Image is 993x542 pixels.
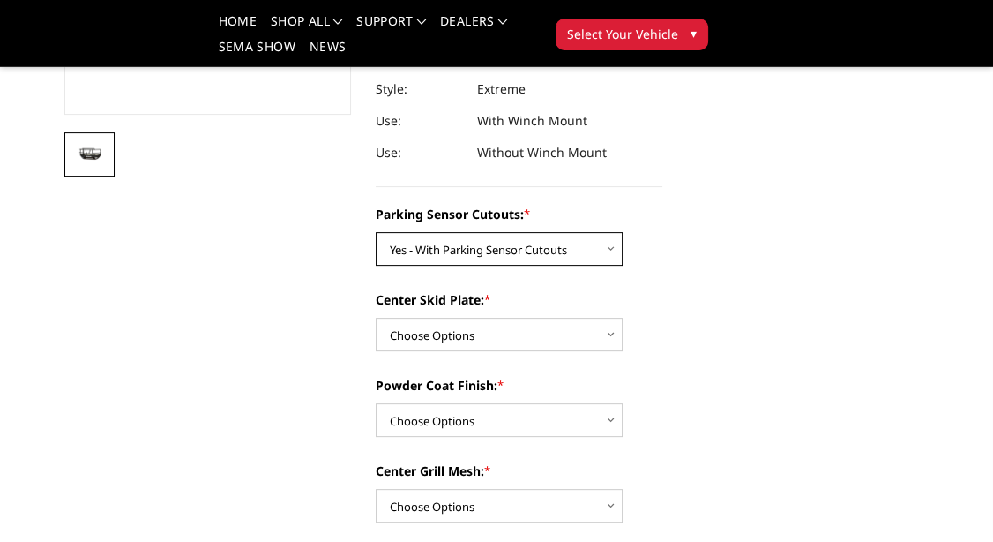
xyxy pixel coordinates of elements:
img: 2023-2025 Ford F450-550 - T2 Series - Extreme Front Bumper (receiver or winch) [70,143,109,165]
label: Parking Sensor Cutouts: [376,205,662,223]
dd: With Winch Mount [477,105,587,137]
span: Select Your Vehicle [567,25,678,43]
dt: Use: [376,105,464,137]
dt: Style: [376,73,464,105]
a: Home [219,15,257,41]
dt: Use: [376,137,464,169]
dd: Extreme [477,73,526,105]
label: Powder Coat Finish: [376,376,662,395]
span: ▾ [691,24,697,42]
label: Center Skid Plate: [376,290,662,309]
a: Dealers [440,15,507,41]
a: SEMA Show [219,41,295,66]
a: Support [356,15,426,41]
button: Select Your Vehicle [556,19,708,50]
dd: Without Winch Mount [477,137,607,169]
a: shop all [271,15,342,41]
iframe: Chat Widget [905,457,993,542]
a: News [310,41,346,66]
label: Center Grill Mesh: [376,462,662,480]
